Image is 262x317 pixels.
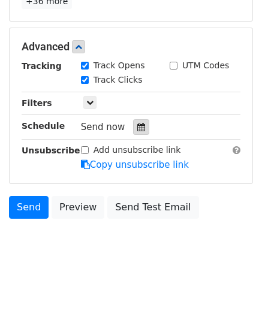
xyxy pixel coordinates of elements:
[107,196,198,219] a: Send Test Email
[22,61,62,71] strong: Tracking
[22,98,52,108] strong: Filters
[52,196,104,219] a: Preview
[182,59,229,72] label: UTM Codes
[94,59,145,72] label: Track Opens
[94,74,143,86] label: Track Clicks
[81,122,125,132] span: Send now
[22,121,65,131] strong: Schedule
[9,196,49,219] a: Send
[81,159,189,170] a: Copy unsubscribe link
[22,146,80,155] strong: Unsubscribe
[94,144,181,156] label: Add unsubscribe link
[22,40,240,53] h5: Advanced
[202,259,262,317] iframe: Chat Widget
